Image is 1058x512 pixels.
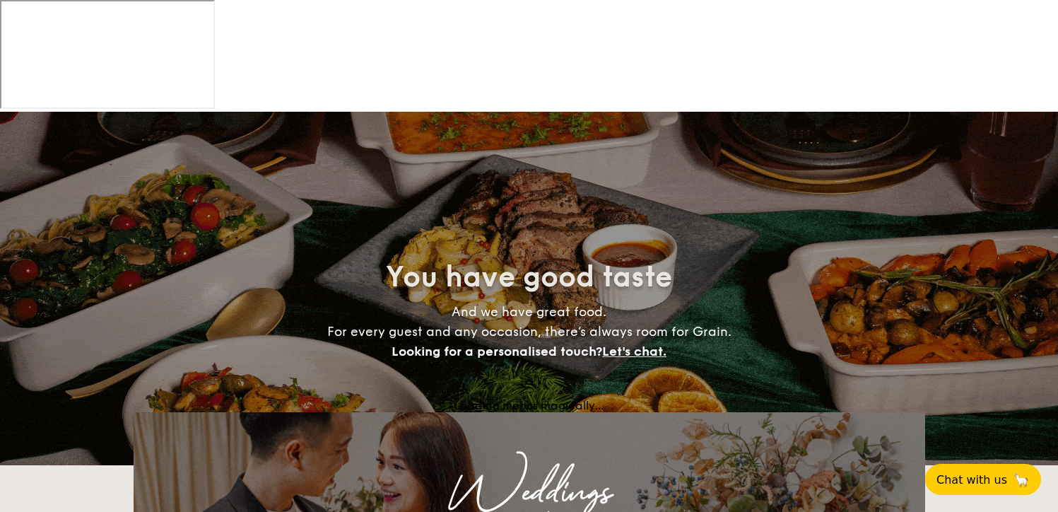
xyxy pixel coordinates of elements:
span: Chat with us [936,473,1007,487]
span: Let's chat. [602,344,666,359]
div: Weddings [258,480,801,506]
span: 🦙 [1013,472,1030,488]
button: Chat with us🦙 [925,464,1041,495]
div: Loading menus magically... [134,399,925,412]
